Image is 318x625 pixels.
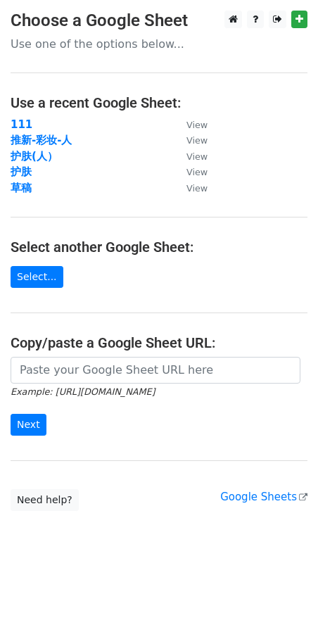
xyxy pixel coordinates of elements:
[11,489,79,511] a: Need help?
[186,151,208,162] small: View
[11,266,63,288] a: Select...
[172,134,208,146] a: View
[11,239,307,255] h4: Select another Google Sheet:
[172,182,208,194] a: View
[11,11,307,31] h3: Choose a Google Sheet
[11,334,307,351] h4: Copy/paste a Google Sheet URL:
[11,118,32,131] a: 111
[172,150,208,163] a: View
[186,167,208,177] small: View
[11,165,32,178] a: 护肤
[11,357,300,384] input: Paste your Google Sheet URL here
[11,386,155,397] small: Example: [URL][DOMAIN_NAME]
[172,165,208,178] a: View
[11,150,58,163] a: 护肤(人）
[186,135,208,146] small: View
[11,414,46,436] input: Next
[220,491,307,503] a: Google Sheets
[11,94,307,111] h4: Use a recent Google Sheet:
[172,118,208,131] a: View
[11,134,72,146] a: 推新-彩妆-人
[186,183,208,194] small: View
[11,182,32,194] a: 草稿
[186,120,208,130] small: View
[11,37,307,51] p: Use one of the options below...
